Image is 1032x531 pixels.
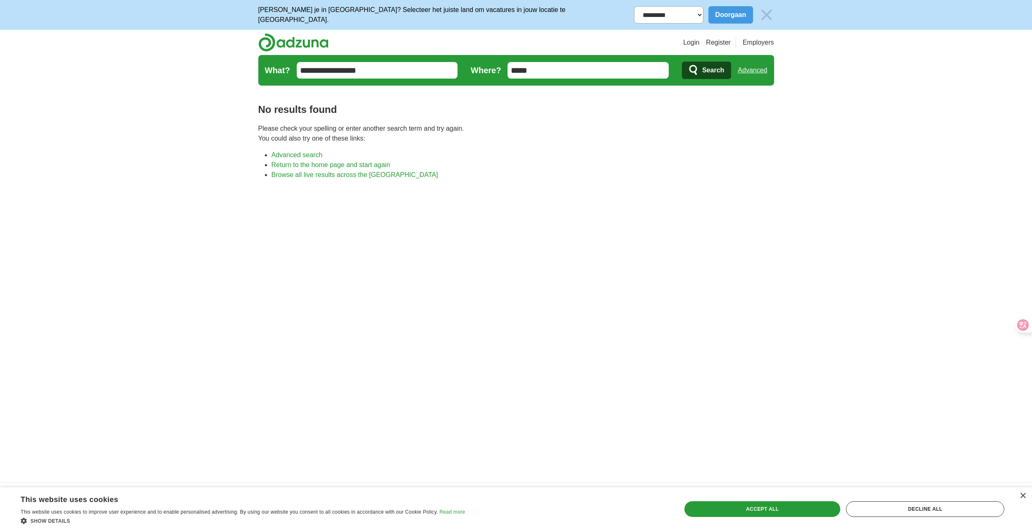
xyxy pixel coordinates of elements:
[265,64,290,77] label: What?
[684,501,840,517] div: Accept all
[31,518,70,524] span: Show details
[272,151,323,158] a: Advanced search
[272,171,438,178] a: Browse all live results across the [GEOGRAPHIC_DATA]
[258,33,329,52] img: Adzuna logo
[21,492,444,505] div: This website uses cookies
[708,6,753,24] button: Doorgaan
[471,64,501,77] label: Where?
[846,501,1004,517] div: Decline all
[258,5,634,25] p: [PERSON_NAME] je in [GEOGRAPHIC_DATA]? Selecteer het juiste land om vacatures in jouw locatie te ...
[702,62,724,79] span: Search
[21,509,438,515] span: This website uses cookies to improve user experience and to enable personalised advertising. By u...
[706,38,731,48] a: Register
[258,102,774,117] h1: No results found
[1020,493,1026,499] div: Close
[758,6,775,24] img: icon_close_no_bg.svg
[683,38,699,48] a: Login
[21,517,465,525] div: Show details
[682,62,731,79] button: Search
[272,161,390,168] a: Return to the home page and start again
[439,509,465,515] a: Read more, opens a new window
[258,124,774,144] p: Please check your spelling or enter another search term and try again. You could also try one of ...
[258,187,774,469] iframe: Ads by Google
[738,62,767,79] a: Advanced
[743,38,774,48] a: Employers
